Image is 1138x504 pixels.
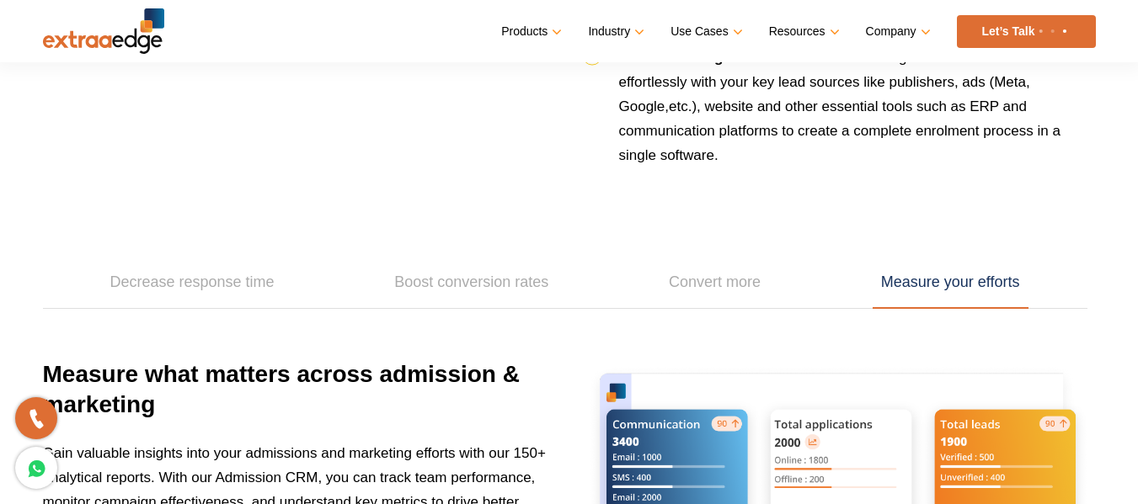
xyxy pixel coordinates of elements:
h3: Measure what matters across admission & marketing [43,359,548,441]
a: Industry [588,19,641,44]
a: Products [501,19,558,44]
a: Company [866,19,927,44]
a: Decrease response time [102,257,283,309]
a: Resources [769,19,836,44]
a: Boost conversion rates [386,257,557,309]
a: Use Cases [671,19,739,44]
a: Measure your efforts [873,257,1028,309]
a: Convert more [660,257,769,309]
a: Let’s Talk [957,15,1096,48]
span: Connect ExtraaEdge’s admission CRM effortlessly with your key lead sources like publishers, ads (... [619,50,1061,163]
